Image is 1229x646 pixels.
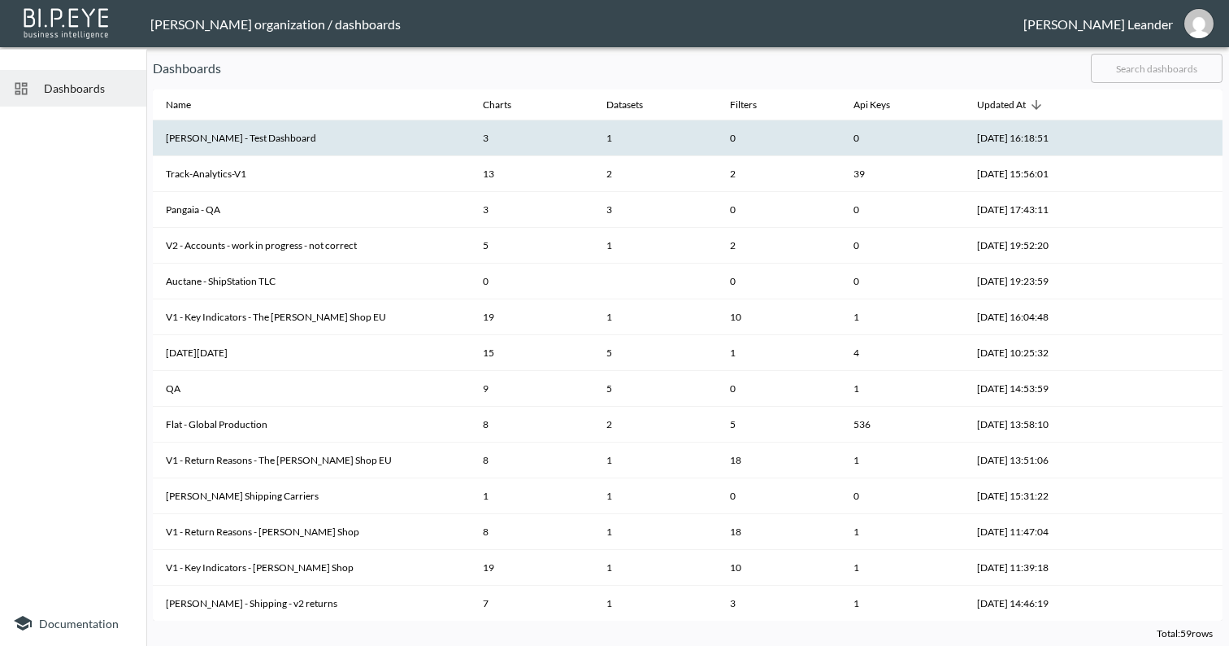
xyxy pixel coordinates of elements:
[153,192,470,228] th: Pangaia - QA
[470,335,593,371] th: 15
[1099,514,1222,550] th: {"key":null,"ref":null,"props":{},"_owner":null}
[853,95,911,115] span: Api Keys
[1099,264,1222,299] th: {"key":null,"ref":null,"props":{},"_owner":null}
[593,371,717,407] th: {"type":"div","key":null,"ref":null,"props":{"children":5},"_owner":null}
[1099,478,1222,514] th: {"key":null,"ref":null,"props":{},"_owner":null}
[606,310,704,324] div: 1
[153,407,470,443] th: Flat - Global Production
[840,586,964,622] th: 1
[964,156,1099,192] th: 2025-09-29, 15:56:01
[606,95,643,115] div: Datasets
[153,156,470,192] th: Track-Analytics-V1
[153,371,470,407] th: QA
[44,80,133,97] span: Dashboards
[153,120,470,156] th: Edward - Test Dashboard
[593,156,717,192] th: {"type":"div","key":null,"ref":null,"props":{"children":2},"_owner":null}
[730,95,778,115] span: Filters
[593,586,717,622] th: {"type":"div","key":null,"ref":null,"props":{"children":1},"_owner":null}
[166,95,191,115] div: Name
[470,443,593,478] th: 8
[470,299,593,335] th: 19
[964,586,1099,622] th: 2025-09-03, 14:46:19
[964,478,1099,514] th: 2025-09-10, 15:31:22
[470,264,593,299] th: 0
[1173,4,1225,43] button: edward.leander-ext@swap-commerce.com
[593,514,717,550] th: {"type":"div","key":null,"ref":null,"props":{"children":1},"_owner":null}
[153,550,470,586] th: V1 - Key Indicators - Frankie Shop
[593,443,717,478] th: {"type":"div","key":null,"ref":null,"props":{"children":1},"_owner":null}
[717,299,840,335] th: 10
[153,335,470,371] th: Black friday
[1099,586,1222,622] th: {"key":null,"ref":null,"props":{},"_owner":null}
[483,95,511,115] div: Charts
[840,478,964,514] th: 0
[593,192,717,228] th: {"type":"div","key":null,"ref":null,"props":{"children":3},"_owner":null}
[964,371,1099,407] th: 2025-09-16, 14:53:59
[593,264,717,299] th: {"type":"div","key":null,"ref":null,"props":{},"_owner":null}
[840,407,964,443] th: 536
[150,16,1023,32] div: [PERSON_NAME] organization / dashboards
[1023,16,1173,32] div: [PERSON_NAME] Leander
[606,167,704,181] div: 2
[964,192,1099,228] th: 2025-09-28, 17:43:11
[840,550,964,586] th: 1
[853,95,890,115] div: Api Keys
[964,264,1099,299] th: 2025-09-25, 19:23:59
[717,407,840,443] th: 5
[730,95,757,115] div: Filters
[717,156,840,192] th: 2
[717,192,840,228] th: 0
[840,443,964,478] th: 1
[606,453,704,467] div: 1
[840,514,964,550] th: 1
[964,407,1099,443] th: 2025-09-16, 13:58:10
[1099,335,1222,371] th: {"key":null,"ref":null,"props":{},"_owner":null}
[606,203,704,216] div: 3
[470,586,593,622] th: 7
[717,443,840,478] th: 18
[470,514,593,550] th: 8
[977,95,1026,115] div: Updated At
[840,228,964,264] th: 0
[1099,407,1222,443] th: {"key":null,"ref":null,"props":{},"_owner":null}
[840,192,964,228] th: 0
[593,407,717,443] th: {"type":"div","key":null,"ref":null,"props":{"children":2},"_owner":null}
[470,156,593,192] th: 13
[1099,550,1222,586] th: {"key":null,"ref":null,"props":{},"_owner":null}
[840,120,964,156] th: 0
[717,550,840,586] th: 10
[153,59,1078,78] p: Dashboards
[153,514,470,550] th: V1 - Return Reasons - Frankie Shop
[606,561,704,574] div: 1
[593,335,717,371] th: {"type":"div","key":null,"ref":null,"props":{"children":5},"_owner":null}
[717,335,840,371] th: 1
[153,228,470,264] th: V2 - Accounts - work in progress - not correct
[964,550,1099,586] th: 2025-09-04, 11:39:18
[1099,371,1222,407] th: {"key":null,"ref":null,"props":{},"_owner":null}
[717,586,840,622] th: 3
[717,228,840,264] th: 2
[1099,443,1222,478] th: {"key":null,"ref":null,"props":{},"_owner":null}
[593,120,717,156] th: {"type":"div","key":null,"ref":null,"props":{"children":1},"_owner":null}
[470,371,593,407] th: 9
[964,443,1099,478] th: 2025-09-16, 13:51:06
[153,478,470,514] th: Ana Shipping Carriers
[606,131,704,145] div: 1
[1091,48,1222,89] input: Search dashboards
[470,550,593,586] th: 19
[153,586,470,622] th: Barkia - James - Shipping - v2 returns
[606,95,664,115] span: Datasets
[483,95,532,115] span: Charts
[1099,192,1222,228] th: {"key":null,"ref":null,"props":{},"_owner":null}
[20,4,114,41] img: bipeye-logo
[1099,156,1222,192] th: {"key":null,"ref":null,"props":{},"_owner":null}
[964,514,1099,550] th: 2025-09-04, 11:47:04
[964,120,1099,156] th: 2025-10-04, 16:18:51
[964,335,1099,371] th: 2025-09-18, 10:25:32
[606,489,704,503] div: 1
[977,95,1047,115] span: Updated At
[717,514,840,550] th: 18
[606,382,704,395] div: 5
[840,299,964,335] th: 1
[964,299,1099,335] th: 2025-09-24, 16:04:48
